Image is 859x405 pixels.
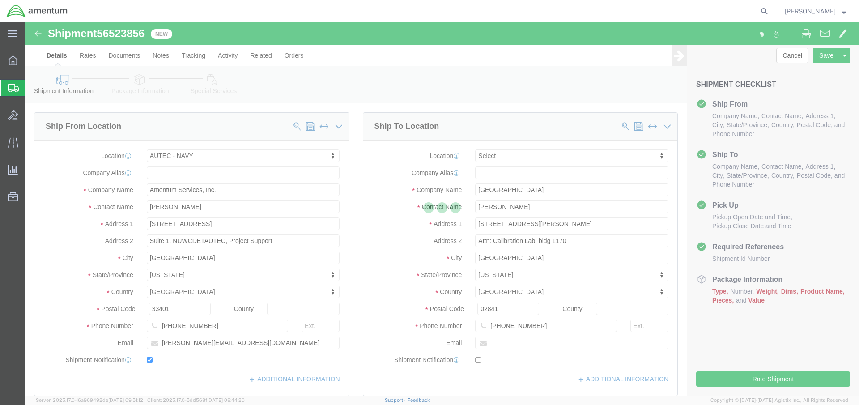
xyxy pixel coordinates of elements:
[785,6,836,16] span: Ronald Ritz
[108,397,143,403] span: [DATE] 09:51:12
[207,397,245,403] span: [DATE] 08:44:20
[6,4,68,18] img: logo
[710,396,848,404] span: Copyright © [DATE]-[DATE] Agistix Inc., All Rights Reserved
[36,397,143,403] span: Server: 2025.17.0-16a969492de
[784,6,846,17] button: [PERSON_NAME]
[147,397,245,403] span: Client: 2025.17.0-5dd568f
[385,397,407,403] a: Support
[407,397,430,403] a: Feedback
